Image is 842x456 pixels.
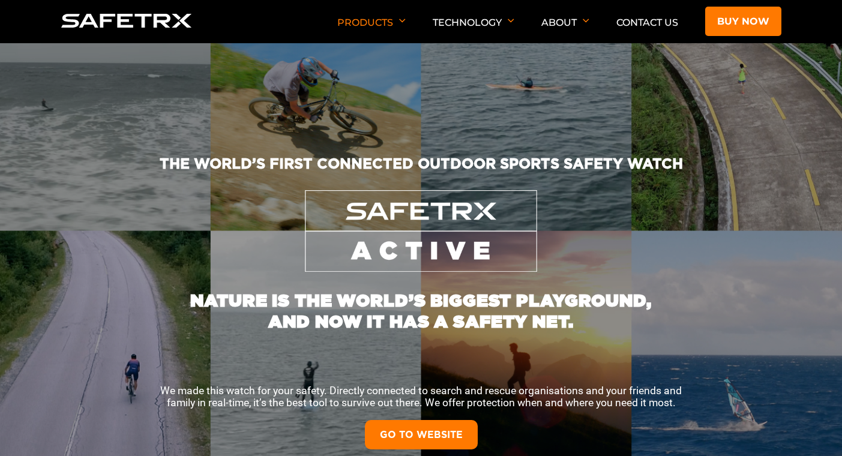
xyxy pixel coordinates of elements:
img: Arrow down icon [399,19,406,23]
p: Technology [433,17,514,43]
a: Buy now [705,7,781,36]
a: GO TO WEBSITE [365,420,478,449]
img: Arrow down icon [583,19,589,23]
a: Contact Us [616,17,678,28]
h2: THE WORLD’S FIRST CONNECTED OUTDOOR SPORTS SAFETY WATCH [84,155,757,190]
h1: NATURE IS THE WORLD’S BIGGEST PLAYGROUND, AND NOW IT HAS A SAFETY NET. [181,272,661,332]
p: About [541,17,589,43]
img: Logo SafeTrx [61,14,192,28]
img: Arrow down icon [508,19,514,23]
p: Products [337,17,406,43]
img: SafeTrx Active Logo [305,190,537,272]
p: We made this watch for your safety. Directly connected to search and rescue organisations and you... [151,385,691,409]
